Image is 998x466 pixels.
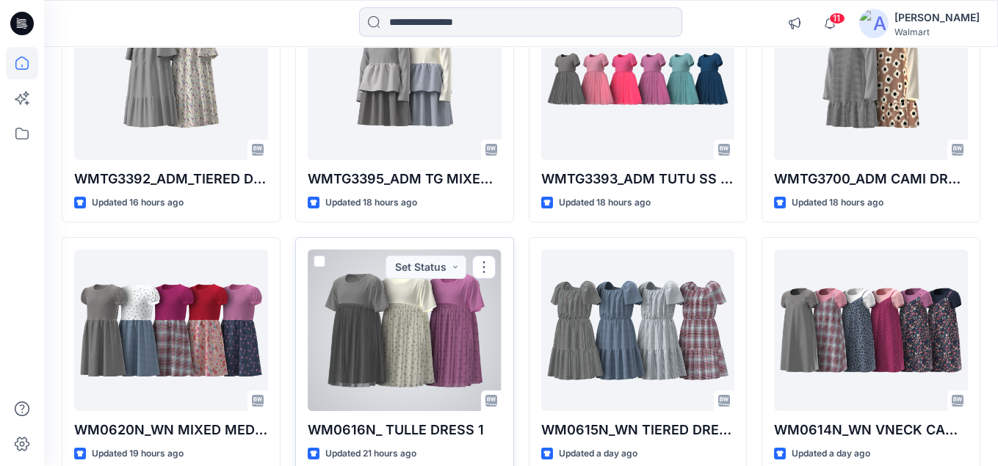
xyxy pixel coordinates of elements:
[92,446,184,462] p: Updated 19 hours ago
[559,195,651,211] p: Updated 18 hours ago
[308,169,502,189] p: WMTG3395_ADM TG MIXED MEDIA DRESS
[74,420,268,440] p: WM0620N_WN MIXED MEDIA DRESS
[792,195,883,211] p: Updated 18 hours ago
[541,420,735,440] p: WM0615N_WN TIERED DRESS
[774,250,968,411] a: WM0614N_WN VNECK CAMI DRESS
[74,169,268,189] p: WMTG3392_ADM_TIERED DRESS
[541,250,735,411] a: WM0615N_WN TIERED DRESS
[308,420,502,440] p: WM0616N_ TULLE DRESS 1
[74,250,268,411] a: WM0620N_WN MIXED MEDIA DRESS
[859,9,889,38] img: avatar
[559,446,637,462] p: Updated a day ago
[894,9,980,26] div: [PERSON_NAME]
[92,195,184,211] p: Updated 16 hours ago
[829,12,845,24] span: 11
[792,446,870,462] p: Updated a day ago
[774,420,968,440] p: WM0614N_WN VNECK CAMI DRESS
[325,195,417,211] p: Updated 18 hours ago
[308,250,502,411] a: WM0616N_ TULLE DRESS 1
[774,169,968,189] p: WMTG3700_ADM CAMI DRESS SET
[325,446,416,462] p: Updated 21 hours ago
[541,169,735,189] p: WMTG3393_ADM TUTU SS DRESS
[894,26,980,37] div: Walmart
